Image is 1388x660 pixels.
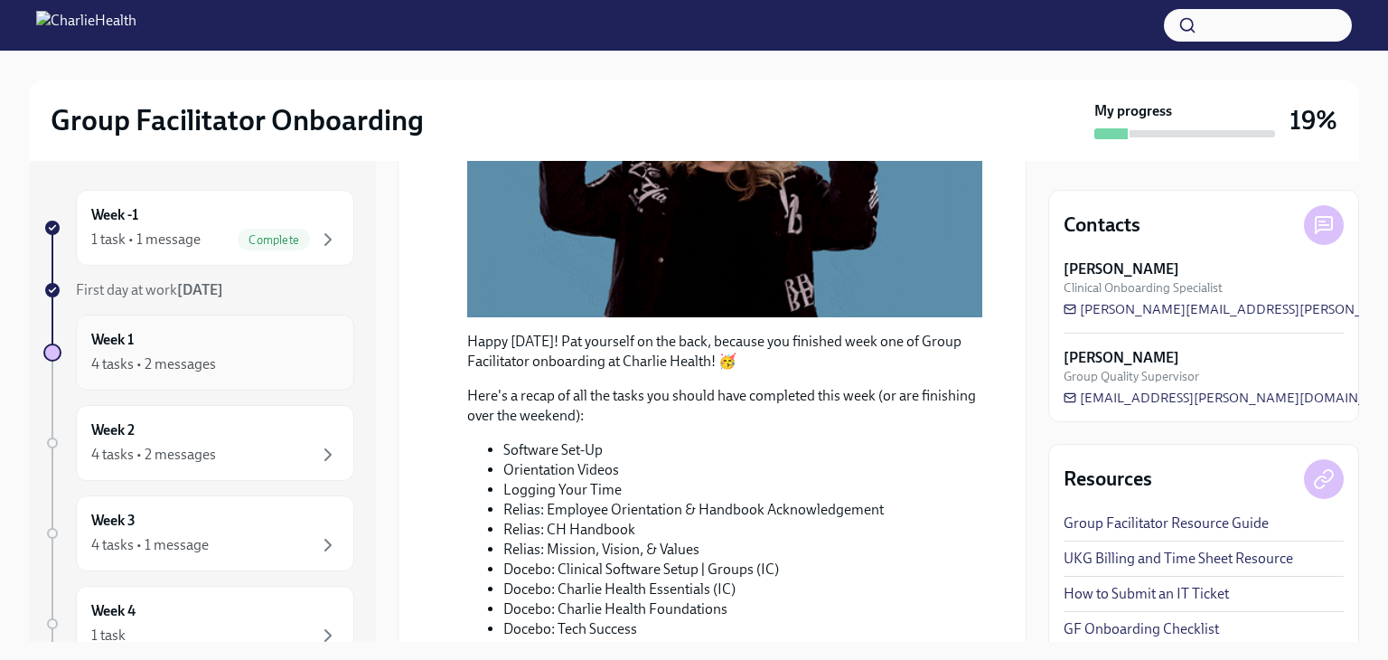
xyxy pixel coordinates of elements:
span: First day at work [76,281,223,298]
a: Week 24 tasks • 2 messages [43,405,354,481]
li: Relias: CH Handbook [503,520,982,540]
a: UKG Billing and Time Sheet Resource [1064,549,1293,569]
a: Week 14 tasks • 2 messages [43,315,354,391]
li: Orientation Videos [503,460,982,480]
span: Group Quality Supervisor [1064,368,1199,385]
li: Logging Your Time [503,480,982,500]
h4: Contacts [1064,212,1140,239]
li: Register in the [US_STATE] Fingerprint Portal [503,639,982,659]
a: Week 34 tasks • 1 message [43,495,354,571]
div: 4 tasks • 2 messages [91,354,216,374]
h6: Week -1 [91,205,138,225]
p: Happy [DATE]! Pat yourself on the back, because you finished week one of Group Facilitator onboar... [467,332,982,372]
button: Zoom image [467,27,982,317]
strong: [PERSON_NAME] [1064,259,1179,279]
p: Here's a recap of all the tasks you should have completed this week (or are finishing over the we... [467,386,982,426]
h4: Resources [1064,466,1152,493]
a: First day at work[DATE] [43,280,354,300]
li: Docebo: Charlie Health Essentials (IC) [503,580,982,599]
span: Complete [238,233,310,247]
a: How to Submit an IT Ticket [1064,584,1229,604]
li: Software Set-Up [503,440,982,460]
div: 4 tasks • 2 messages [91,445,216,465]
a: GF Onboarding Checklist [1064,619,1219,639]
li: Docebo: Tech Success [503,619,982,639]
h6: Week 3 [91,511,136,531]
h6: Week 1 [91,330,134,350]
a: Group Facilitator Resource Guide [1064,514,1269,533]
span: Clinical Onboarding Specialist [1064,279,1223,297]
div: 1 task [91,626,126,646]
a: Week -11 task • 1 messageComplete [43,190,354,266]
strong: [PERSON_NAME] [1064,348,1179,368]
strong: My progress [1094,101,1172,121]
h3: 19% [1290,104,1337,137]
div: 1 task • 1 message [91,230,201,250]
div: 4 tasks • 1 message [91,535,209,555]
li: Docebo: Charlie Health Foundations [503,599,982,619]
li: Relias: Employee Orientation & Handbook Acknowledgement [503,500,982,520]
img: CharlieHealth [36,11,136,40]
h6: Week 4 [91,601,136,621]
h6: Week 2 [91,420,135,440]
li: Docebo: Clinical Software Setup | Groups (IC) [503,560,982,580]
li: Relias: Mission, Vision, & Values [503,540,982,560]
strong: [DATE] [177,281,223,298]
h2: Group Facilitator Onboarding [51,102,424,138]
